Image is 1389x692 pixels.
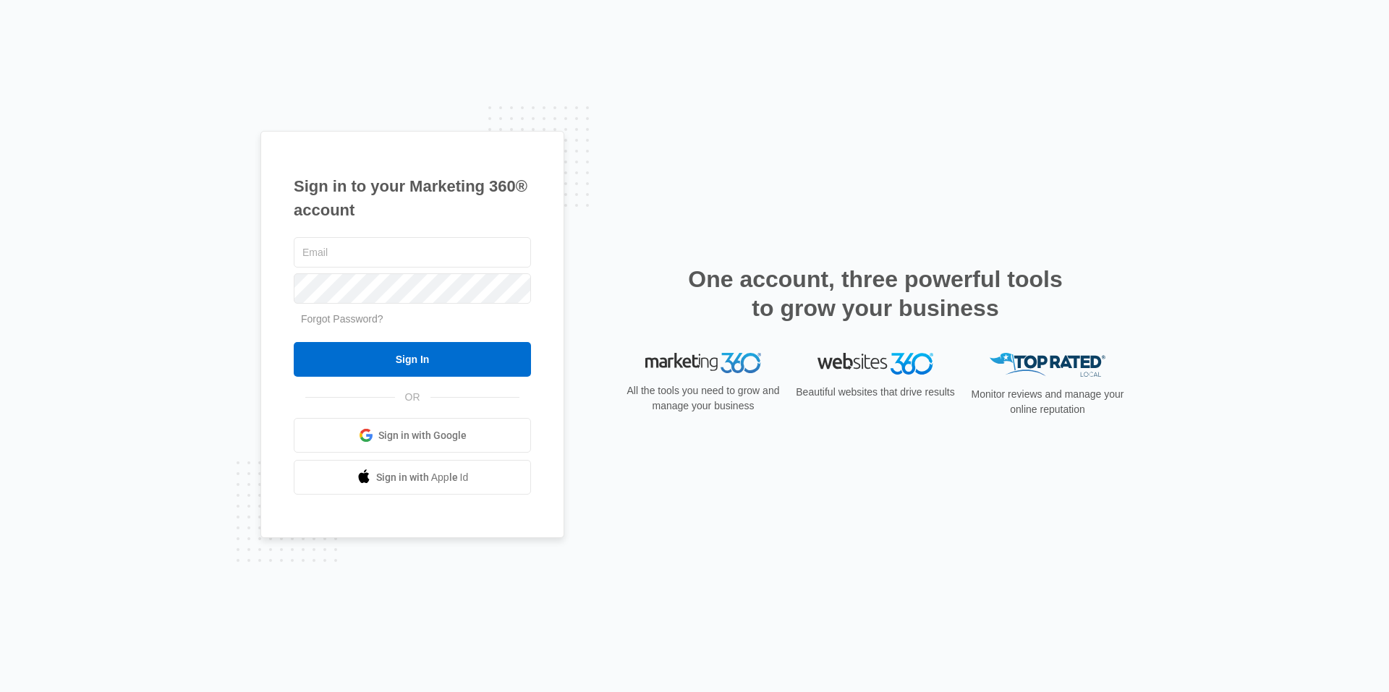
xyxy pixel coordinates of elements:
[395,390,430,405] span: OR
[294,237,531,268] input: Email
[967,387,1129,417] p: Monitor reviews and manage your online reputation
[294,418,531,453] a: Sign in with Google
[378,428,467,443] span: Sign in with Google
[294,174,531,222] h1: Sign in to your Marketing 360® account
[376,470,469,485] span: Sign in with Apple Id
[294,342,531,377] input: Sign In
[990,353,1105,377] img: Top Rated Local
[684,265,1067,322] h2: One account, three powerful tools to grow your business
[817,353,933,374] img: Websites 360
[794,385,956,400] p: Beautiful websites that drive results
[645,353,761,373] img: Marketing 360
[622,383,784,414] p: All the tools you need to grow and manage your business
[294,460,531,495] a: Sign in with Apple Id
[301,313,383,325] a: Forgot Password?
